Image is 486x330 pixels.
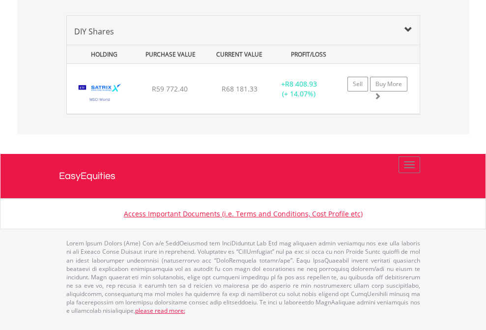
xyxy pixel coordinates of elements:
[370,77,407,91] a: Buy More
[137,45,204,63] div: PURCHASE VALUE
[74,26,114,37] span: DIY Shares
[66,239,420,315] p: Lorem Ipsum Dolors (Ame) Con a/e SeddOeiusmod tem InciDiduntut Lab Etd mag aliquaen admin veniamq...
[152,84,188,93] span: R59 772.40
[222,84,257,93] span: R68 181.33
[68,45,135,63] div: HOLDING
[72,76,128,111] img: EQU.ZA.STXWDM.png
[135,306,185,315] a: please read more:
[347,77,368,91] a: Sell
[285,79,317,89] span: R8 408.93
[206,45,273,63] div: CURRENT VALUE
[59,154,428,198] a: EasyEquities
[268,79,330,99] div: + (+ 14.07%)
[124,209,363,218] a: Access Important Documents (i.e. Terms and Conditions, Cost Profile etc)
[275,45,342,63] div: PROFIT/LOSS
